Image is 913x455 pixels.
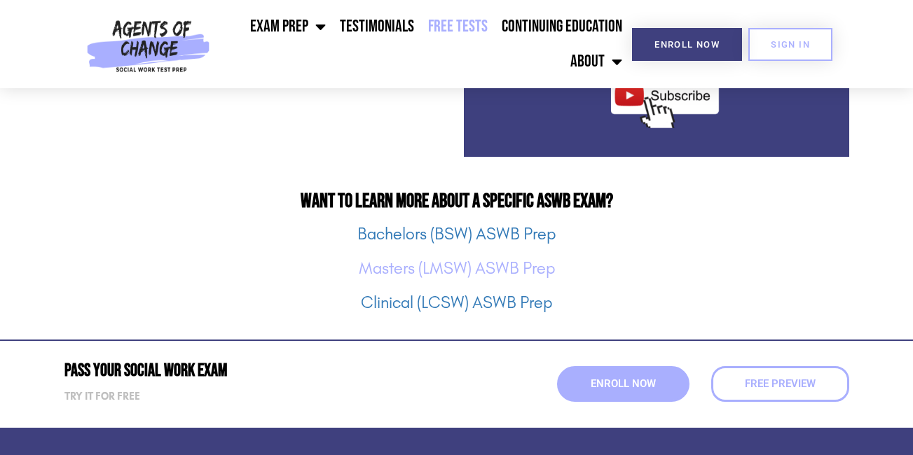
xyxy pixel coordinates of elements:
[771,40,810,49] span: SIGN IN
[243,9,333,44] a: Exam Prep
[64,362,450,379] h2: Pass Your Social Work Exam
[361,293,552,312] a: Clinical (LCSW) ASWB Prep
[748,28,832,61] a: SIGN IN
[216,9,629,79] nav: Menu
[654,40,720,49] span: Enroll Now
[359,258,555,278] a: Masters (LMSW) ASWB Prep
[632,28,742,61] a: Enroll Now
[333,9,421,44] a: Testimonials
[357,224,556,244] a: Bachelors (BSW) ASWB Prep
[711,366,849,402] a: Free Preview
[495,9,629,44] a: Continuing Education
[591,379,656,389] span: Enroll Now
[557,366,689,402] a: Enroll Now
[64,390,140,402] strong: Try it for free
[64,192,849,211] h2: Want to Learn More About a Specific ASWB Exam?
[745,379,816,389] span: Free Preview
[421,9,495,44] a: Free Tests
[563,44,629,79] a: About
